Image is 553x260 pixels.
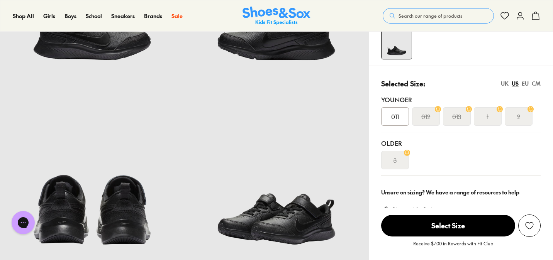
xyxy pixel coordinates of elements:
img: SNS_Logo_Responsive.svg [243,7,310,25]
a: School [86,12,102,20]
a: Brands [144,12,162,20]
div: UK [501,79,509,88]
a: Boys [64,12,76,20]
a: Sale [171,12,183,20]
button: Search our range of products [383,8,494,24]
iframe: Gorgias live chat messenger [8,208,39,237]
a: Girls [43,12,55,20]
button: Add to Wishlist [518,214,541,237]
div: EU [522,79,529,88]
s: 3 [394,155,397,165]
span: 011 [391,112,399,121]
button: Select Size [381,214,515,237]
span: Search our range of products [399,12,462,19]
a: Shoes & Sox [243,7,310,25]
s: 013 [452,112,461,121]
s: 012 [421,112,430,121]
p: Receive $7.00 in Rewards with Fit Club [413,240,493,254]
div: Younger [381,95,541,104]
a: Shop All [13,12,34,20]
div: US [512,79,519,88]
s: 2 [517,112,520,121]
div: Unsure on sizing? We have a range of resources to help [381,188,541,196]
div: Older [381,138,541,148]
a: Size guide & tips [392,206,439,214]
p: Selected Size: [381,78,425,89]
div: CM [532,79,541,88]
a: Sneakers [111,12,135,20]
s: 1 [487,112,489,121]
img: 5_1 [382,29,412,59]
